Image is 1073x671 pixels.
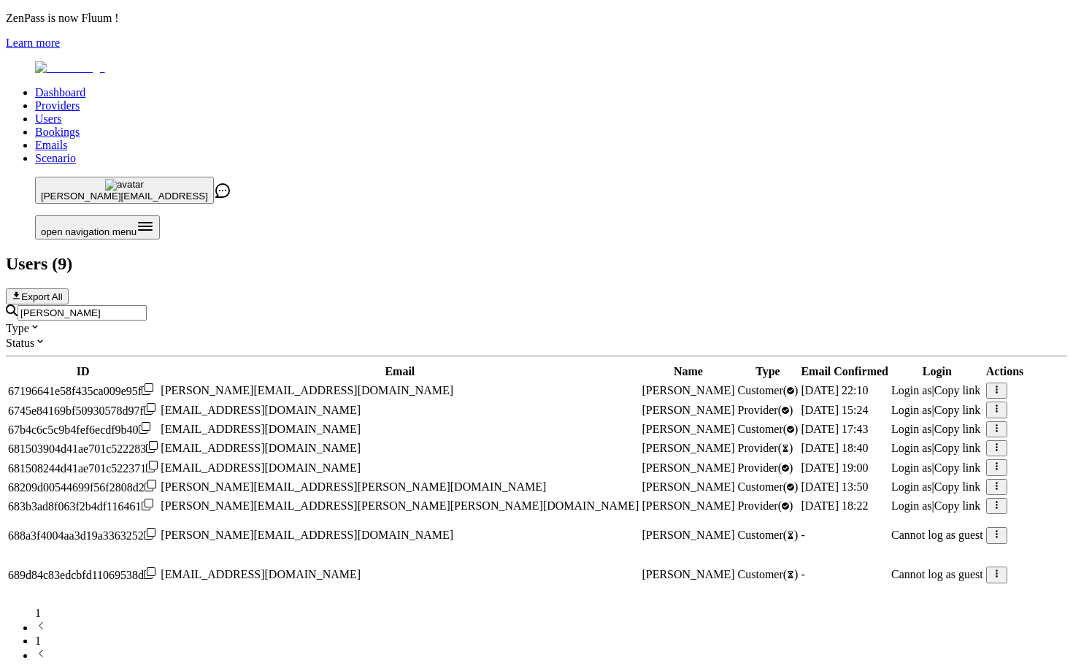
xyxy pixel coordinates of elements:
span: [DATE] 22:10 [801,384,868,396]
span: Copy link [934,404,981,416]
div: Click to copy [8,528,158,542]
span: [EMAIL_ADDRESS][DOMAIN_NAME] [161,404,361,416]
div: | [891,423,983,436]
span: [PERSON_NAME] [642,499,734,512]
button: avatar[PERSON_NAME][EMAIL_ADDRESS] [35,177,214,204]
span: validated [738,461,793,474]
span: [PERSON_NAME][EMAIL_ADDRESS][PERSON_NAME][DOMAIN_NAME] [161,480,546,493]
div: Click to copy [8,403,158,418]
p: Cannot log as guest [891,529,983,542]
span: Copy link [934,442,981,454]
span: [DATE] 18:40 [801,442,868,454]
span: [PERSON_NAME][EMAIL_ADDRESS][DOMAIN_NAME] [161,529,453,541]
span: open navigation menu [41,226,136,237]
p: Cannot log as guest [891,568,983,581]
span: [PERSON_NAME][EMAIL_ADDRESS] [41,191,208,202]
span: [PERSON_NAME] [642,442,734,454]
a: Scenario [35,152,76,164]
span: Copy link [934,499,981,512]
span: - [801,529,804,541]
a: Users [35,112,61,125]
span: [PERSON_NAME][EMAIL_ADDRESS][PERSON_NAME][PERSON_NAME][DOMAIN_NAME] [161,499,639,512]
div: Status [6,335,1067,350]
div: Click to copy [8,480,158,494]
span: [EMAIL_ADDRESS][DOMAIN_NAME] [161,442,361,454]
span: [EMAIL_ADDRESS][DOMAIN_NAME] [161,461,361,474]
button: Open menu [35,215,160,239]
a: Providers [35,99,80,112]
span: [DATE] 15:24 [801,404,868,416]
a: Emails [35,139,67,151]
img: avatar [105,179,144,191]
span: validated [738,423,799,435]
li: previous page button [35,620,1067,634]
span: Login as [891,442,932,454]
th: Name [641,364,735,379]
span: Login as [891,384,932,396]
span: [PERSON_NAME] [642,568,734,580]
span: [PERSON_NAME] [642,384,734,396]
div: | [891,480,983,494]
span: [DATE] 19:00 [801,461,868,474]
span: Copy link [934,423,981,435]
a: Bookings [35,126,80,138]
span: validated [738,384,799,396]
span: Login as [891,461,932,474]
span: Login as [891,499,932,512]
span: Customer ( ) [738,529,799,541]
span: - [801,568,804,580]
div: Click to copy [8,422,158,437]
span: Copy link [934,384,981,396]
span: [PERSON_NAME] [642,404,734,416]
span: Copy link [934,480,981,493]
th: Type [737,364,799,379]
div: | [891,384,983,397]
span: 1 [35,607,41,619]
div: Click to copy [8,441,158,456]
a: Dashboard [35,86,85,99]
span: [PERSON_NAME] [642,461,734,474]
span: validated [738,404,793,416]
li: next page button [35,648,1067,662]
span: [PERSON_NAME] [642,423,734,435]
th: ID [7,364,158,379]
span: Login as [891,404,932,416]
nav: pagination navigation [6,607,1067,662]
li: pagination item 1 active [35,634,1067,648]
th: Actions [985,364,1025,379]
span: [DATE] 17:43 [801,423,868,435]
span: [EMAIL_ADDRESS][DOMAIN_NAME] [161,568,361,580]
p: ZenPass is now Fluum ! [6,12,1067,25]
div: Click to copy [8,499,158,513]
input: Search by email [18,305,147,321]
span: Customer ( ) [738,568,799,580]
span: Copy link [934,461,981,474]
th: Email [160,364,639,379]
span: Login as [891,423,932,435]
span: pending [738,442,793,454]
div: | [891,404,983,417]
a: Learn more [6,37,60,49]
div: Click to copy [8,567,158,582]
div: Click to copy [8,383,158,398]
div: | [891,499,983,513]
span: validated [738,499,793,512]
div: | [891,442,983,455]
span: [PERSON_NAME][EMAIL_ADDRESS][DOMAIN_NAME] [161,384,453,396]
span: validated [738,480,799,493]
span: [PERSON_NAME] [642,480,734,493]
img: Fluum Logo [35,61,105,74]
span: [DATE] 18:22 [801,499,868,512]
th: Email Confirmed [800,364,889,379]
div: Type [6,321,1067,335]
span: [PERSON_NAME] [642,529,734,541]
button: Export All [6,288,69,304]
span: [DATE] 13:50 [801,480,868,493]
div: Click to copy [8,461,158,475]
th: Login [891,364,984,379]
span: Login as [891,480,932,493]
span: [EMAIL_ADDRESS][DOMAIN_NAME] [161,423,361,435]
h2: Users ( 9 ) [6,254,1067,274]
div: | [891,461,983,475]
